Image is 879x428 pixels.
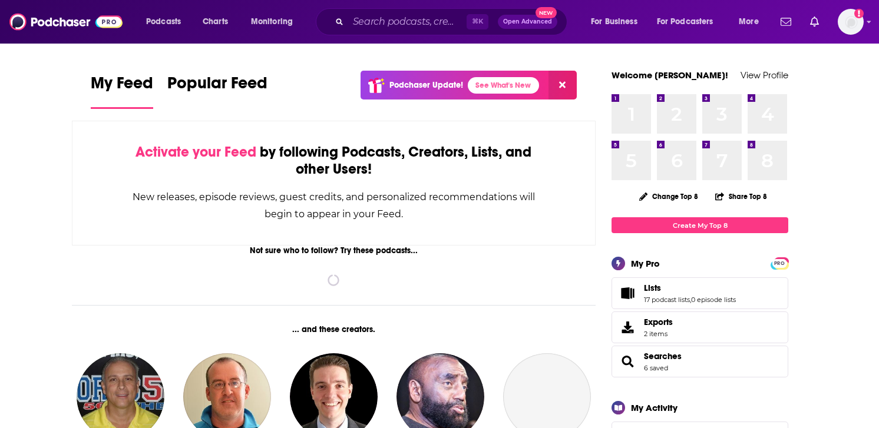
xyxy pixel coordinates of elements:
span: ⌘ K [467,14,488,29]
img: User Profile [838,9,864,35]
span: New [536,7,557,18]
button: open menu [583,12,652,31]
a: See What's New [468,77,539,94]
span: More [739,14,759,30]
div: Not sure who to follow? Try these podcasts... [72,245,596,256]
a: Welcome [PERSON_NAME]! [612,69,728,81]
a: View Profile [741,69,788,81]
button: Change Top 8 [632,189,705,204]
div: My Activity [631,402,678,413]
span: Exports [644,317,673,327]
span: For Business [591,14,637,30]
span: My Feed [91,73,153,100]
a: Searches [616,353,639,370]
span: Logged in as EllaRoseMurphy [838,9,864,35]
button: Share Top 8 [715,185,768,208]
span: Searches [612,346,788,377]
span: Charts [203,14,228,30]
p: Podchaser Update! [389,80,463,90]
a: Lists [616,285,639,301]
a: Searches [644,351,682,361]
a: Exports [612,311,788,343]
button: open menu [138,12,196,31]
span: Exports [616,319,639,336]
a: 6 saved [644,364,668,372]
div: by following Podcasts, Creators, Lists, and other Users! [131,144,536,178]
img: Podchaser - Follow, Share and Rate Podcasts [9,11,123,33]
a: My Feed [91,73,153,109]
span: Podcasts [146,14,181,30]
span: Lists [612,277,788,309]
a: Charts [195,12,235,31]
a: Create My Top 8 [612,217,788,233]
button: open menu [731,12,774,31]
input: Search podcasts, credits, & more... [348,12,467,31]
div: ... and these creators. [72,324,596,334]
div: Search podcasts, credits, & more... [327,8,579,35]
button: Show profile menu [838,9,864,35]
span: 2 items [644,330,673,338]
div: New releases, episode reviews, guest credits, and personalized recommendations will begin to appe... [131,188,536,223]
a: Show notifications dropdown [805,12,824,32]
a: Popular Feed [167,73,267,109]
span: , [690,296,691,304]
a: Lists [644,283,736,293]
span: Monitoring [251,14,293,30]
span: Popular Feed [167,73,267,100]
button: open menu [243,12,308,31]
svg: Email not verified [854,9,864,18]
a: Show notifications dropdown [776,12,796,32]
a: 0 episode lists [691,296,736,304]
span: Activate your Feed [136,143,256,161]
span: Lists [644,283,661,293]
a: 17 podcast lists [644,296,690,304]
div: My Pro [631,258,660,269]
span: Open Advanced [503,19,552,25]
button: open menu [649,12,731,31]
a: PRO [772,258,787,267]
span: For Podcasters [657,14,713,30]
button: Open AdvancedNew [498,15,557,29]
